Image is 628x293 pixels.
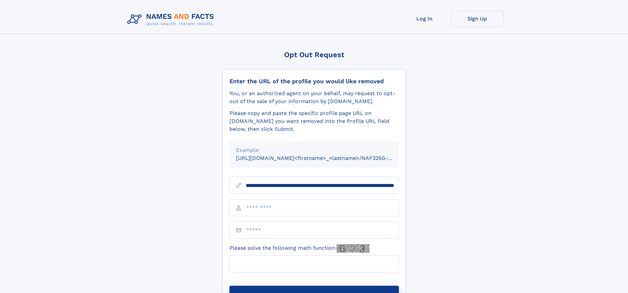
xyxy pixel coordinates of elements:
[229,90,399,105] div: You, or an authorized agent on your behalf, may request to opt-out of the sale of your informatio...
[236,146,392,154] div: Example:
[398,11,451,27] a: Log In
[229,244,370,253] label: Please solve the following math function:
[223,51,406,59] div: Opt Out Request
[229,78,399,85] div: Enter the URL of the profile you would like removed
[236,155,411,161] small: [URL][DOMAIN_NAME]<firstname>_<lastname>/NAF325G-xxxxxxxx
[451,11,504,27] a: Sign Up
[125,11,220,28] img: Logo Names and Facts
[229,109,399,133] div: Please copy and paste the specific profile page URL on [DOMAIN_NAME] you want removed into the Pr...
